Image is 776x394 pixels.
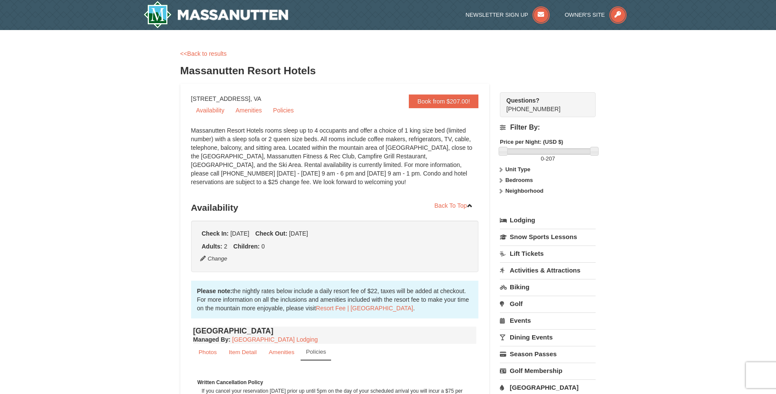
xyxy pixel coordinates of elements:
a: Back To Top [429,199,479,212]
a: Dining Events [500,329,596,345]
span: Newsletter Sign Up [466,12,528,18]
a: Biking [500,279,596,295]
strong: Check Out: [255,230,287,237]
div: Massanutten Resort Hotels rooms sleep up to 4 occupants and offer a choice of 1 king size bed (li... [191,126,479,195]
dt: Written Cancellation Policy [198,378,472,387]
a: Season Passes [500,346,596,362]
a: Amenities [230,104,267,117]
a: Policies [301,344,331,361]
a: Owner's Site [565,12,627,18]
a: Golf Membership [500,363,596,379]
a: Snow Sports Lessons [500,229,596,245]
strong: Check In: [202,230,229,237]
h4: [GEOGRAPHIC_DATA] [193,327,477,335]
label: - [500,155,596,163]
small: Item Detail [229,349,257,355]
strong: Adults: [202,243,222,250]
a: Activities & Attractions [500,262,596,278]
a: Book from $207.00! [409,94,478,108]
a: [GEOGRAPHIC_DATA] Lodging [232,336,318,343]
a: Lodging [500,212,596,228]
a: Amenities [263,344,300,361]
img: Massanutten Resort Logo [143,1,289,28]
h4: Filter By: [500,124,596,131]
strong: Price per Night: (USD $) [500,139,563,145]
a: Golf [500,296,596,312]
span: Managed By [193,336,228,343]
strong: : [193,336,231,343]
a: Availability [191,104,230,117]
a: Newsletter Sign Up [466,12,550,18]
strong: Please note: [197,288,232,294]
small: Amenities [269,349,295,355]
span: 0 [541,155,544,162]
strong: Questions? [506,97,539,104]
span: 2 [224,243,228,250]
span: [PHONE_NUMBER] [506,96,580,112]
a: Item Detail [223,344,262,361]
a: <<Back to results [180,50,227,57]
span: 207 [546,155,555,162]
strong: Unit Type [505,166,530,173]
h3: Availability [191,199,479,216]
strong: Children: [233,243,259,250]
a: Massanutten Resort [143,1,289,28]
strong: Bedrooms [505,177,533,183]
span: Owner's Site [565,12,605,18]
a: Events [500,312,596,328]
button: Change [200,254,228,264]
span: 0 [262,243,265,250]
strong: Neighborhood [505,188,544,194]
span: [DATE] [230,230,249,237]
small: Photos [199,349,217,355]
div: the nightly rates below include a daily resort fee of $22, taxes will be added at checkout. For m... [191,281,479,318]
a: Lift Tickets [500,245,596,261]
a: Resort Fee | [GEOGRAPHIC_DATA] [316,305,413,312]
a: Policies [268,104,299,117]
h3: Massanutten Resort Hotels [180,62,596,79]
small: Policies [306,349,326,355]
a: Photos [193,344,222,361]
span: [DATE] [289,230,308,237]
